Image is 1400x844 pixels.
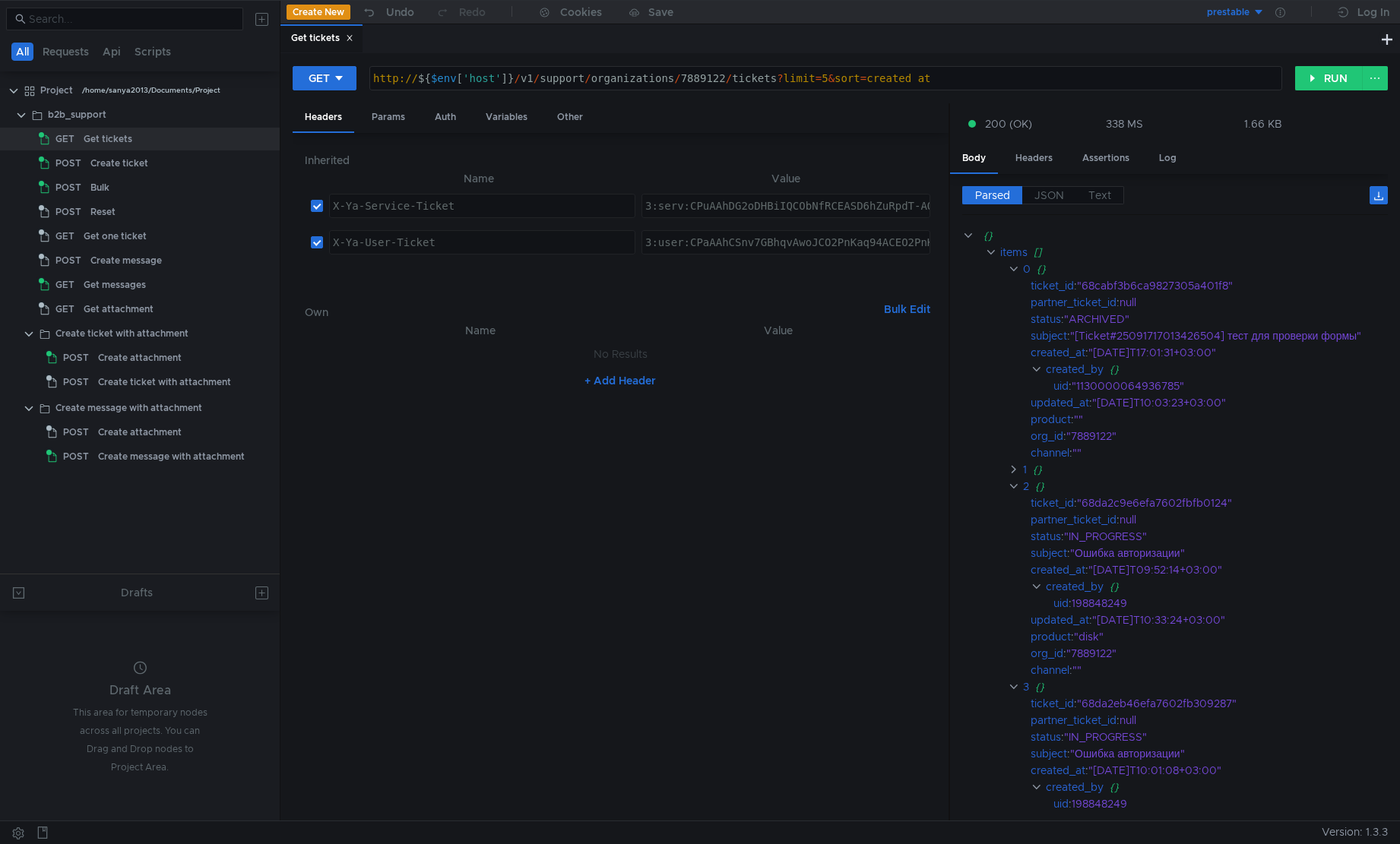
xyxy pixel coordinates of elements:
[1031,528,1388,545] div: :
[1031,662,1388,678] div: :
[632,321,924,340] th: Value
[1035,678,1367,695] div: {}
[1088,561,1370,578] div: "[DATE]T09:52:14+03:00"
[1031,444,1069,461] div: channel
[90,176,109,199] div: Bulk
[1110,361,1370,378] div: {}
[1037,261,1367,277] div: {}
[950,144,998,174] div: Body
[82,79,220,102] div: /home/sanya2013/Documents/Project
[975,188,1010,202] span: Parsed
[594,347,648,361] nz-embed-empty: No Results
[1064,528,1369,545] div: "IN_PROGRESS"
[1031,745,1388,762] div: :
[38,43,93,61] button: Requests
[55,201,81,223] span: POST
[1031,729,1061,745] div: status
[1031,695,1074,712] div: ticket_id
[329,321,632,340] th: Name
[1070,745,1369,762] div: "Ошибка авторизации"
[1031,428,1063,444] div: org_id
[1031,277,1074,294] div: ticket_id
[1031,545,1388,561] div: :
[55,322,188,345] div: Create ticket with attachment
[305,151,936,169] h6: Inherited
[1053,378,1388,394] div: :
[1003,144,1065,172] div: Headers
[985,115,1032,132] span: 200 (OK)
[98,43,125,61] button: Api
[98,346,182,369] div: Create attachment
[545,103,595,131] div: Other
[29,11,234,27] input: Search...
[1031,495,1074,511] div: ticket_id
[1031,528,1061,545] div: status
[1031,394,1089,411] div: updated_at
[1031,695,1388,712] div: :
[84,273,146,296] div: Get messages
[130,43,176,61] button: Scripts
[1031,327,1067,344] div: subject
[1031,511,1117,528] div: partner_ticket_id
[1053,595,1388,612] div: :
[1031,411,1071,428] div: product
[1034,188,1064,202] span: JSON
[1031,729,1388,745] div: :
[55,273,74,296] span: GET
[1120,294,1372,311] div: null
[1031,344,1388,361] div: :
[98,421,182,444] div: Create attachment
[1031,327,1388,344] div: :
[1322,821,1388,843] span: Version: 1.3.3
[1110,779,1370,795] div: {}
[293,103,354,133] div: Headers
[1106,117,1143,131] div: 338 MS
[1031,277,1388,294] div: :
[1046,779,1104,795] div: created_by
[1070,545,1369,561] div: "Ошибка авторизации"
[635,169,936,188] th: Value
[1031,628,1388,645] div: :
[1031,745,1067,762] div: subject
[1110,578,1370,595] div: {}
[1031,612,1388,628] div: :
[291,30,353,46] div: Get tickets
[1033,461,1367,478] div: {}
[1031,294,1388,311] div: :
[1031,645,1388,662] div: :
[84,298,154,321] div: Get attachment
[90,249,162,272] div: Create message
[1031,344,1085,361] div: created_at
[350,1,425,24] button: Undo
[40,79,73,102] div: Project
[293,66,356,90] button: GET
[55,298,74,321] span: GET
[878,300,936,318] button: Bulk Edit
[1295,66,1363,90] button: RUN
[1023,478,1029,495] div: 2
[305,303,877,321] h6: Own
[1088,188,1111,202] span: Text
[1035,478,1367,495] div: {}
[1031,311,1388,327] div: :
[1092,394,1370,411] div: "[DATE]T10:03:23+03:00"
[1031,511,1388,528] div: :
[386,3,414,21] div: Undo
[55,249,81,272] span: POST
[1023,678,1029,695] div: 3
[55,176,81,199] span: POST
[11,43,33,61] button: All
[1070,144,1142,172] div: Assertions
[90,152,148,175] div: Create ticket
[1031,428,1388,444] div: :
[1031,545,1067,561] div: subject
[1023,261,1031,277] div: 0
[55,225,74,248] span: GET
[1031,394,1388,411] div: :
[98,445,245,468] div: Create message with attachment
[1031,294,1117,311] div: partner_ticket_id
[1031,311,1061,327] div: status
[121,583,153,602] div: Drafts
[1031,444,1388,461] div: :
[1066,428,1369,444] div: "7889122"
